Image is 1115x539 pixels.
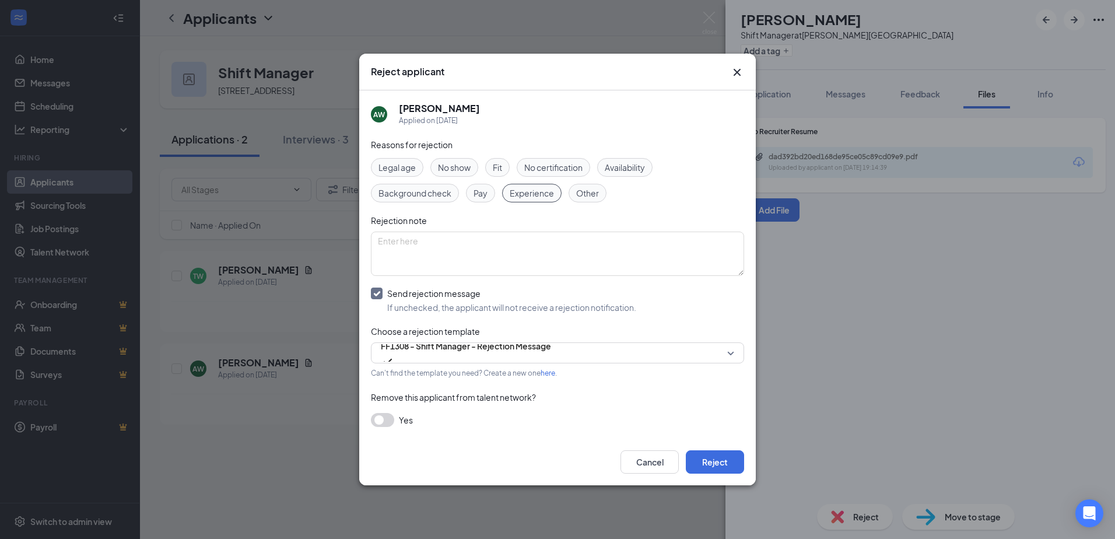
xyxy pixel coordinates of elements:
[399,102,480,115] h5: [PERSON_NAME]
[381,337,551,355] span: FF1308 - Shift Manager - Rejection Message
[730,65,744,79] button: Close
[371,139,453,150] span: Reasons for rejection
[371,215,427,226] span: Rejection note
[686,450,744,474] button: Reject
[381,355,395,369] svg: Checkmark
[730,65,744,79] svg: Cross
[378,161,416,174] span: Legal age
[371,326,480,337] span: Choose a rejection template
[378,187,451,199] span: Background check
[605,161,645,174] span: Availability
[510,187,554,199] span: Experience
[371,392,536,402] span: Remove this applicant from talent network?
[620,450,679,474] button: Cancel
[493,161,502,174] span: Fit
[1075,499,1103,527] div: Open Intercom Messenger
[541,369,555,377] a: here
[524,161,583,174] span: No certification
[399,115,480,127] div: Applied on [DATE]
[576,187,599,199] span: Other
[399,413,413,427] span: Yes
[438,161,471,174] span: No show
[373,110,385,120] div: AW
[371,65,444,78] h3: Reject applicant
[371,369,557,377] span: Can't find the template you need? Create a new one .
[474,187,488,199] span: Pay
